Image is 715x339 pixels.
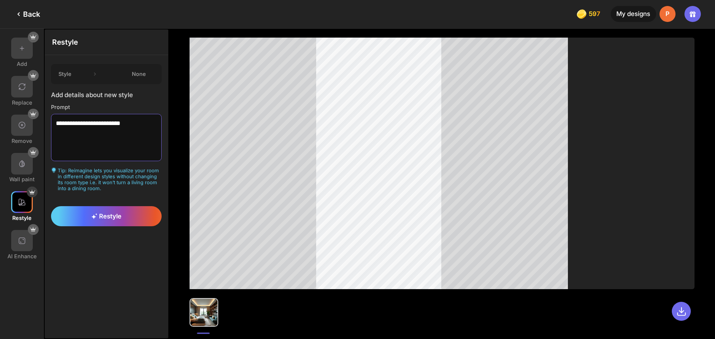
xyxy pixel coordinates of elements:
[51,167,161,191] div: Tip: Reimagine lets you visualize your room in different design styles without changing its room ...
[58,71,71,77] div: Style
[51,167,57,173] img: textarea-hint-icon.svg
[611,6,656,22] div: My designs
[14,10,40,19] div: Back
[9,176,35,182] div: Wall paint
[7,253,36,259] div: AI Enhance
[45,30,168,55] div: Restyle
[51,91,161,99] div: Add details about new style
[660,6,676,22] div: P
[122,71,155,77] div: None
[12,99,32,106] div: Replace
[51,104,161,110] div: Prompt
[12,138,32,144] div: Remove
[12,215,32,221] div: Restyle
[91,212,122,220] span: Restyle
[17,61,27,67] div: Add
[589,10,602,17] span: 597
